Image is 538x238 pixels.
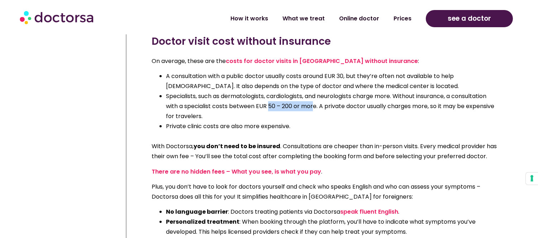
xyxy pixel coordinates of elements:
li: : When booking through the platform, you’ll have to indicate what symptoms you’ve developed. This... [166,217,498,237]
li: Specialists, such as dermatologists, cardiologists, and neurologists charge more. Without insuran... [166,91,498,121]
p: . [152,167,498,177]
li: : Doctors treating patients via Doctorsa . [166,207,498,217]
strong: you don’t need to be insured [194,142,280,150]
a: Prices [386,10,419,27]
a: Online doctor [332,10,386,27]
span: see a doctor [448,13,491,24]
a: What we treat [275,10,332,27]
a: costs for doctor visits in [GEOGRAPHIC_DATA] without insurance [226,57,418,65]
strong: No language barrier [166,208,228,216]
a: How it works [223,10,275,27]
li: A consultation with a public doctor usually costs around EUR 30, but they’re often not available ... [166,71,498,91]
p: On average, these are the : [152,56,498,66]
h3: Doctor visit cost without insurance [152,34,498,49]
nav: Menu [142,10,419,27]
a: speak fluent English [340,208,398,216]
button: Your consent preferences for tracking technologies [526,173,538,185]
a: see a doctor [426,10,513,27]
strong: Personalized treatment [166,218,239,226]
p: Plus, you don’t have to look for doctors yourself and check who speaks English and who can assess... [152,182,498,202]
p: With Doctorsa, . Consultations are cheaper than in-person visits. Every medical provider has thei... [152,141,498,161]
a: There are no hidden fees – What you see, is what you pay [152,167,321,176]
li: Private clinic costs are also more expensive. [166,121,498,141]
